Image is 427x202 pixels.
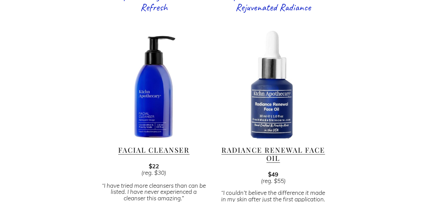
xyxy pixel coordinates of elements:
[149,162,159,170] strong: $22
[268,170,278,178] strong: $49
[118,145,190,154] a: Facial Cleanser
[261,177,286,185] em: (reg. $55)
[141,169,166,176] em: (reg. $30)
[221,145,325,163] a: Radiance Renewal Face Oil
